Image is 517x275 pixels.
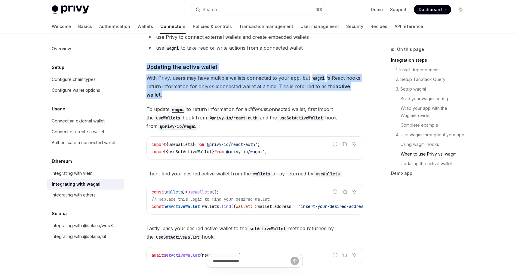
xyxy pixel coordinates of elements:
span: wallet [257,204,272,209]
span: } [212,149,214,154]
span: wallet [236,204,250,209]
span: 'insert-your-desired-address' [298,204,368,209]
a: Recipes [371,19,387,34]
a: Basics [78,19,92,34]
h5: Usage [52,105,65,113]
span: (); [212,189,219,195]
span: { [164,189,166,195]
a: Integrating with ethers [47,190,124,200]
span: => [253,204,257,209]
a: @privy-io/react-auth [207,115,260,121]
span: Updating the active wallet [146,63,217,71]
a: Integrating with viem [47,168,124,179]
div: Configure chain types [52,76,96,83]
a: 2. Setup TanStack Query [391,75,470,84]
span: } [183,189,185,195]
div: Integrating with @solana/kit [52,233,106,240]
a: Connectors [160,19,186,34]
a: 4. Use wagmi throughout your app [391,130,470,140]
span: === [291,204,298,209]
a: 3. Setup wagmi [391,84,470,94]
code: useSetActiveWallet [154,234,202,240]
button: Copy the contents from the code block [341,251,349,259]
a: Transaction management [239,19,293,34]
span: '@privy-io/react-auth' [205,142,257,147]
span: Lastly, pass your desired active wallet to the method returned by the hook: [146,224,363,241]
span: } [192,142,195,147]
a: Integrating with @solana/web3.js [47,220,124,231]
a: Connect or create a wallet [47,126,124,137]
span: import [152,149,166,154]
a: Configure chain types [47,74,124,85]
div: Configure wallet options [52,87,100,94]
code: wagmi [170,106,186,113]
span: To update to return information for a connected wallet, first import the hook from and the hook f... [146,105,363,130]
button: Report incorrect code [331,251,339,259]
a: Complete example [391,120,470,130]
a: Policies & controls [193,19,232,34]
span: (( [231,204,236,209]
code: useWallets [313,171,342,177]
a: API reference [395,19,423,34]
span: await [152,252,164,258]
span: Then, find your desired active wallet from the array returned by [146,169,363,178]
code: wallets [251,171,272,177]
code: @privy-io/wagmi [158,123,198,130]
button: Ask AI [350,140,358,148]
div: Authenticate a connected wallet [52,139,115,146]
a: wagmi [310,75,327,81]
a: Authenticate a connected wallet [47,137,124,148]
span: On this page [397,46,424,53]
button: Search...⌘K [191,4,326,15]
a: Build your wagmi config [391,94,470,104]
button: Copy the contents from the code block [341,140,349,148]
button: Copy the contents from the code block [341,188,349,196]
div: Integrating with @solana/web3.js [52,222,117,229]
span: wallets [166,189,183,195]
a: Support [390,7,407,13]
span: setActiveWallet [164,252,200,258]
a: Configure wallet options [47,85,124,96]
div: Overview [52,45,71,52]
code: useWallets [154,115,183,121]
a: Updating the active wallet [391,159,470,168]
a: Security [346,19,363,34]
span: newActiveWallet [202,252,238,258]
span: = [200,204,202,209]
span: useSetActiveWallet [168,149,212,154]
button: Ask AI [350,251,358,259]
div: Integrating with viem [52,170,92,177]
a: wagmi [164,45,181,51]
span: ⌘ K [316,7,322,12]
span: '@privy-io/wagmi' [224,149,265,154]
span: ; [265,149,267,154]
span: . [272,204,274,209]
span: With Privy, users may have multiple wallets connected to your app, but ’s React hooks return info... [146,74,363,99]
a: Integration steps [391,55,470,65]
div: Search... [203,6,220,13]
div: Integrating with wagmi [52,181,100,188]
span: address [274,204,291,209]
a: Overview [47,43,124,54]
input: Ask a question... [213,254,291,267]
h5: Solana [52,210,67,217]
em: different [247,106,266,112]
a: 1. Install dependencies [391,65,470,75]
a: wagmi [170,106,186,112]
div: Connect or create a wallet [52,128,104,135]
div: Integrating with ethers [52,191,96,199]
code: useSetActiveWallet [277,115,325,121]
a: Authentication [99,19,130,34]
code: wagmi [310,75,327,82]
a: @privy-io/wagmi [158,123,198,129]
div: Connect an external wallet [52,117,105,125]
span: wallets [202,204,219,209]
h5: Ethereum [52,158,72,165]
span: { [166,142,168,147]
li: use to take read or write actions from a connected wallet [146,44,363,52]
span: // Replace this logic to find your desired wallet [152,196,269,202]
a: User management [300,19,339,34]
span: from [195,142,205,147]
span: const [152,204,164,209]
